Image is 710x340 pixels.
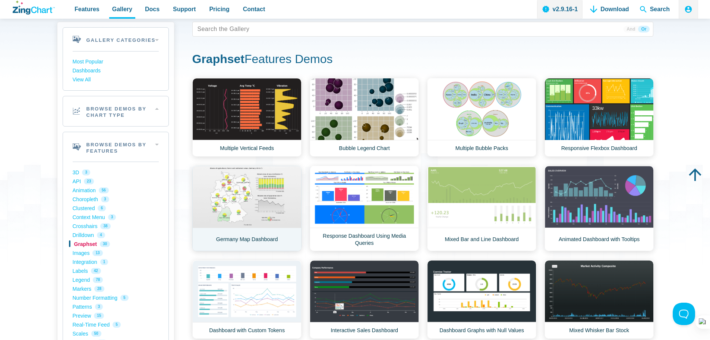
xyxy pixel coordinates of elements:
[13,1,55,15] a: ZingChart Logo. Click to return to the homepage
[310,78,419,157] a: Bubble Legend Chart
[545,78,654,157] a: Responsive Flexbox Dashboard
[73,66,159,75] a: Dashboards
[427,166,536,251] a: Mixed Bar and Line Dashboard
[63,28,168,51] h2: Gallery Categories
[75,4,100,14] span: Features
[73,75,159,84] a: View All
[310,260,419,339] a: Interactive Sales Dashboard
[427,260,536,339] a: Dashboard Graphs with Null Values
[73,57,159,66] a: Most Popular
[624,26,638,32] span: And
[209,4,229,14] span: Pricing
[192,166,302,251] a: Germany Map Dashboard
[638,26,649,32] span: Or
[192,260,302,339] a: Dashboard with Custom Tokens
[310,166,419,251] a: Response Dashboard Using Media Queries
[673,303,695,325] iframe: Toggle Customer Support
[545,260,654,339] a: Mixed Whisker Bar Stock
[63,132,168,162] h2: Browse Demos By Features
[192,78,302,157] a: Multiple Vertical Feeds
[112,4,132,14] span: Gallery
[63,96,168,126] h2: Browse Demos By Chart Type
[192,52,653,68] h1: Features Demos
[243,4,265,14] span: Contact
[145,4,160,14] span: Docs
[427,78,536,157] a: Multiple Bubble Packs
[173,4,196,14] span: Support
[192,52,244,66] strong: Graphset
[545,166,654,251] a: Animated Dashboard with Tooltips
